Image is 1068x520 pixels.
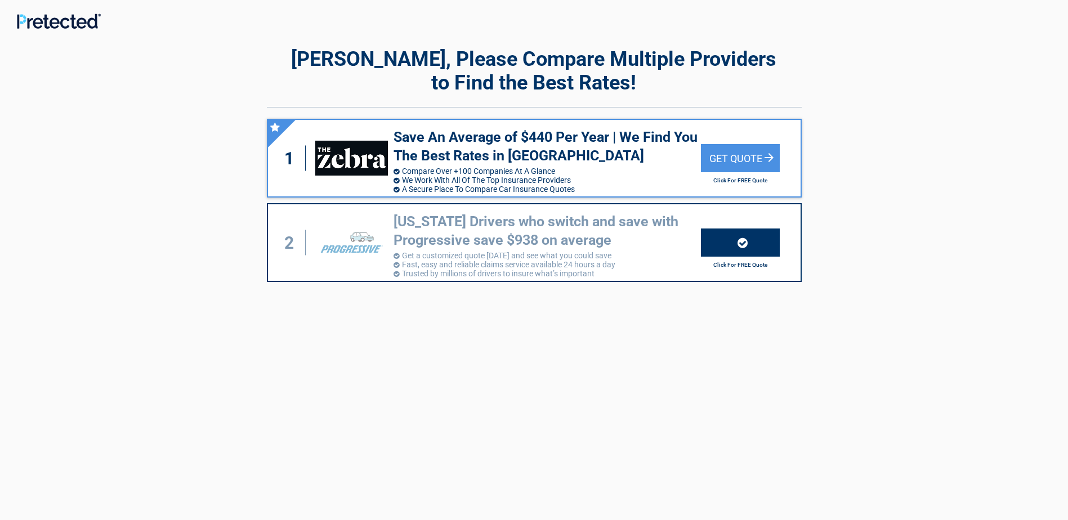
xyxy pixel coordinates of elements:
[394,185,701,194] li: A Secure Place To Compare Car Insurance Quotes
[394,213,701,249] h3: [US_STATE] Drivers who switch and save with Progressive save $938 on average
[315,225,387,260] img: progressive's logo
[267,47,802,95] h2: [PERSON_NAME], Please Compare Multiple Providers to Find the Best Rates!
[315,141,387,176] img: thezebra's logo
[394,251,701,260] li: Get a customized quote [DATE] and see what you could save
[17,14,101,29] img: Main Logo
[394,260,701,269] li: Fast, easy and reliable claims service available 24 hours a day
[394,269,701,278] li: Trusted by millions of drivers to insure what’s important
[701,177,780,183] h2: Click For FREE Quote
[394,128,701,165] h3: Save An Average of $440 Per Year | We Find You The Best Rates in [GEOGRAPHIC_DATA]
[279,230,306,255] div: 2
[394,167,701,176] li: Compare Over +100 Companies At A Glance
[701,262,780,268] h2: Click For FREE Quote
[279,146,306,171] div: 1
[394,176,701,185] li: We Work With All Of The Top Insurance Providers
[701,144,780,172] div: Get Quote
